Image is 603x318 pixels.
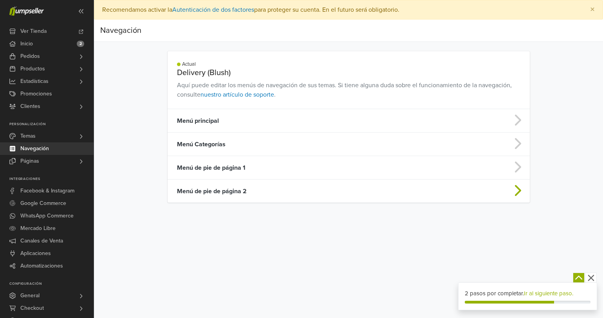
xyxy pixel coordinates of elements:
span: Temas [20,130,36,142]
span: Pedidos [20,50,40,63]
span: Clientes [20,100,40,113]
span: Navegación [20,142,49,155]
button: Close [582,0,603,19]
span: Automatizaciones [20,260,63,272]
span: WhatsApp Commerce [20,210,74,222]
span: General [20,289,40,302]
span: 2 [77,41,84,47]
span: × [590,4,595,15]
span: Estadísticas [20,75,49,88]
td: Menú Categorías [168,133,450,156]
p: Personalización [9,122,94,127]
small: Actual [182,61,196,68]
span: Promociones [20,88,52,100]
div: Navegación [100,23,141,38]
span: Inicio [20,38,33,50]
p: Aquí puede editar los menús de navegación de sus temas. Si tiene alguna duda sobre el funcionamie... [177,81,520,99]
td: Menú de pie de página 1 [168,156,450,180]
a: Ir al siguiente paso. [524,290,573,297]
a: Autenticación de dos factores [172,6,254,14]
span: Mercado Libre [20,222,56,235]
div: 2 pasos por completar. [465,289,590,298]
td: Menú principal [168,109,450,133]
a: nuestro artículo de soporte [200,91,274,99]
p: Configuración [9,282,94,286]
span: Aplicaciones [20,247,51,260]
p: Integraciones [9,177,94,181]
span: Canales de Venta [20,235,63,247]
h5: Delivery (Blush) [177,68,520,77]
span: Páginas [20,155,39,167]
span: Ver Tienda [20,25,47,38]
span: Facebook & Instagram [20,185,74,197]
span: Checkout [20,302,44,314]
td: Menú de pie de página 2 [168,180,450,203]
span: Productos [20,63,45,75]
span: Google Commerce [20,197,66,210]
